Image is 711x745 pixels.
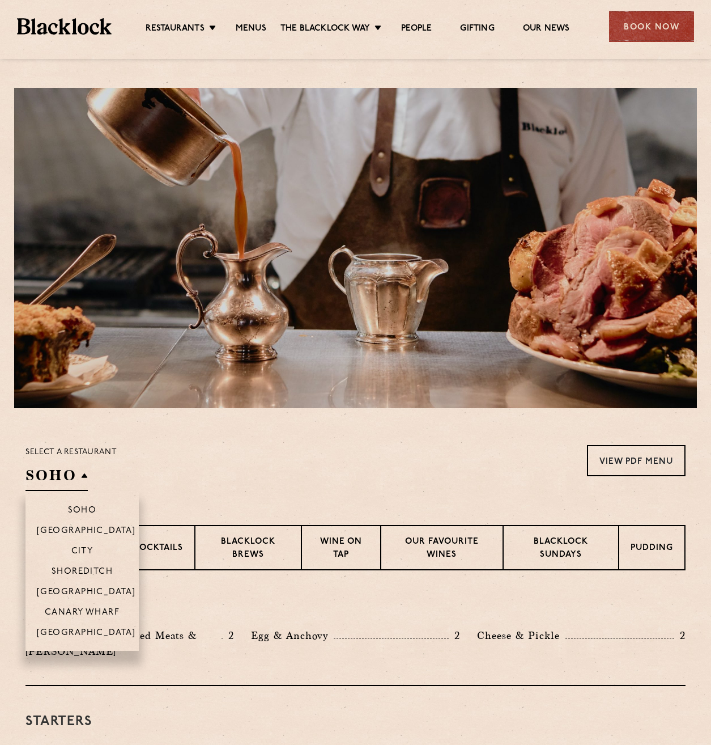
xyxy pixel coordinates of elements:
[68,506,97,517] p: Soho
[251,628,334,644] p: Egg & Anchovy
[515,536,607,562] p: Blacklock Sundays
[313,536,369,562] p: Wine on Tap
[71,547,93,558] p: City
[17,18,112,34] img: BL_Textured_Logo-footer-cropped.svg
[236,23,266,36] a: Menus
[37,628,136,640] p: [GEOGRAPHIC_DATA]
[587,445,686,476] a: View PDF Menu
[146,23,205,36] a: Restaurants
[37,587,136,599] p: [GEOGRAPHIC_DATA]
[449,628,460,643] p: 2
[280,23,370,36] a: The Blacklock Way
[523,23,570,36] a: Our News
[25,599,686,613] h3: Pre Chop Bites
[223,628,234,643] p: 2
[477,628,565,644] p: Cheese & Pickle
[207,536,289,562] p: Blacklock Brews
[37,526,136,537] p: [GEOGRAPHIC_DATA]
[25,714,686,729] h3: Starters
[401,23,432,36] a: People
[52,567,113,578] p: Shoreditch
[25,445,117,460] p: Select a restaurant
[460,23,494,36] a: Gifting
[393,536,491,562] p: Our favourite wines
[631,542,673,556] p: Pudding
[674,628,686,643] p: 2
[609,11,694,42] div: Book Now
[133,542,183,556] p: Cocktails
[25,465,88,491] h2: SOHO
[45,608,120,619] p: Canary Wharf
